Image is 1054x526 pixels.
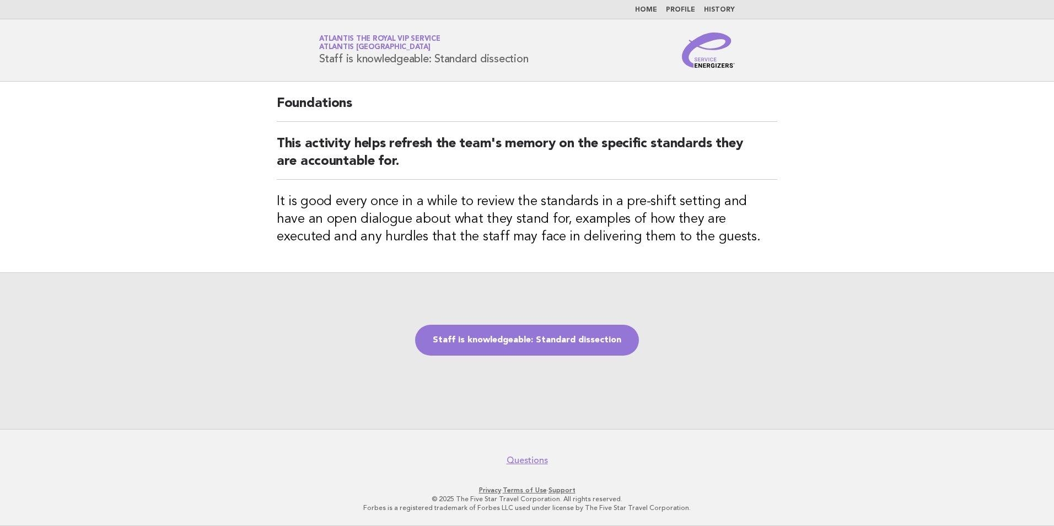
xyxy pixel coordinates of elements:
a: Atlantis the Royal VIP ServiceAtlantis [GEOGRAPHIC_DATA] [319,35,440,51]
a: Privacy [479,486,501,494]
a: Questions [507,455,548,466]
h1: Staff is knowledgeable: Standard dissection [319,36,528,65]
h2: Foundations [277,95,777,122]
img: Service Energizers [682,33,735,68]
a: Staff is knowledgeable: Standard dissection [415,325,639,356]
a: Support [548,486,576,494]
h2: This activity helps refresh the team's memory on the specific standards they are accountable for. [277,135,777,180]
h3: It is good every once in a while to review the standards in a pre-shift setting and have an open ... [277,193,777,246]
p: · · [190,486,864,495]
a: Profile [666,7,695,13]
p: © 2025 The Five Star Travel Corporation. All rights reserved. [190,495,864,503]
a: History [704,7,735,13]
span: Atlantis [GEOGRAPHIC_DATA] [319,44,431,51]
p: Forbes is a registered trademark of Forbes LLC used under license by The Five Star Travel Corpora... [190,503,864,512]
a: Terms of Use [503,486,547,494]
a: Home [635,7,657,13]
